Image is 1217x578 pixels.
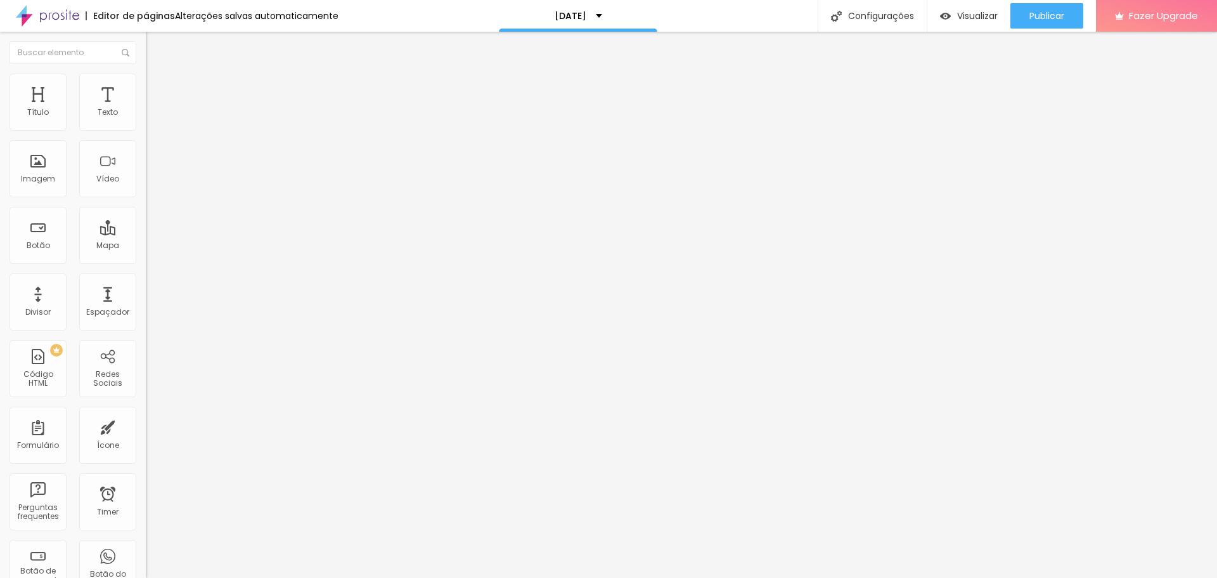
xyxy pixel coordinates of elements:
div: Imagem [21,174,55,183]
div: Vídeo [96,174,119,183]
div: Timer [97,508,119,516]
div: Ícone [97,441,119,450]
p: [DATE] [555,11,586,20]
div: Redes Sociais [82,370,132,388]
div: Espaçador [86,308,129,317]
div: Título [27,108,49,117]
span: Publicar [1029,11,1064,21]
span: Fazer Upgrade [1129,10,1198,21]
button: Publicar [1010,3,1083,29]
div: Perguntas frequentes [13,503,63,522]
div: Editor de páginas [86,11,175,20]
button: Visualizar [927,3,1010,29]
img: Icone [122,49,129,56]
div: Botão [27,241,50,250]
div: Formulário [17,441,59,450]
span: Visualizar [957,11,998,21]
div: Mapa [96,241,119,250]
iframe: Editor [146,32,1217,578]
div: Alterações salvas automaticamente [175,11,338,20]
div: Divisor [25,308,51,317]
div: Texto [98,108,118,117]
img: Icone [831,11,842,22]
input: Buscar elemento [10,41,136,64]
div: Código HTML [13,370,63,388]
img: view-1.svg [940,11,951,22]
